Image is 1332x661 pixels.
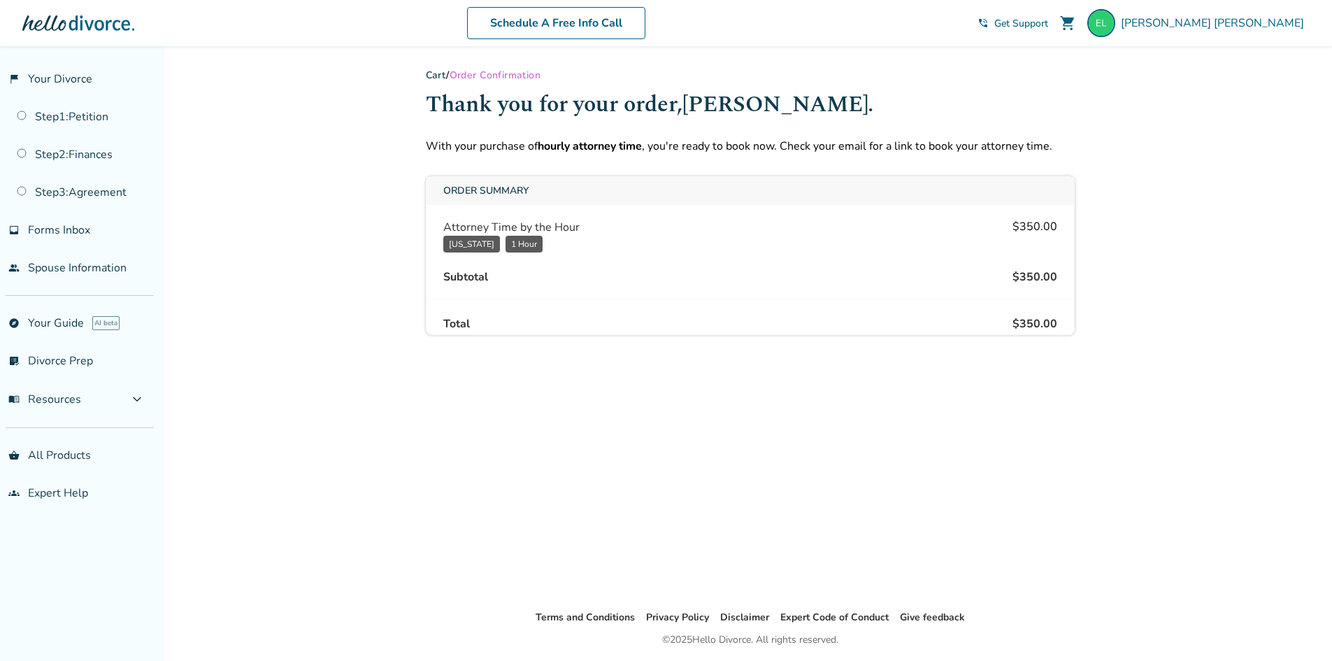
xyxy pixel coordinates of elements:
[720,609,769,626] li: Disclaimer
[8,225,20,236] span: inbox
[8,73,20,85] span: flag_2
[426,87,1075,122] h1: Thank you for your order, [PERSON_NAME] .
[1012,269,1057,285] div: $350.00
[426,69,1075,82] div: /
[780,611,889,624] a: Expert Code of Conduct
[427,177,1074,205] div: Order Summary
[538,138,642,154] strong: hourly attorney time
[426,138,1075,154] p: With your purchase of , you're ready to book now. Check your email for a link to book your attorn...
[443,269,488,285] div: Subtotal
[646,611,709,624] a: Privacy Policy
[92,316,120,330] span: AI beta
[536,611,635,624] a: Terms and Conditions
[8,394,20,405] span: menu_book
[426,69,447,82] a: Cart
[1019,99,1332,661] iframe: Chat Widget
[443,219,580,236] span: Attorney Time by the Hour
[977,17,989,29] span: phone_in_talk
[450,69,541,82] span: Order Confirmation
[662,632,838,648] div: © 2025 Hello Divorce. All rights reserved.
[443,236,500,253] div: [US_STATE]
[1012,219,1057,253] div: $350.00
[1087,9,1115,37] img: erilozanosuzieare@gmail.com
[467,7,645,39] a: Schedule A Free Info Call
[8,318,20,329] span: explore
[8,488,20,499] span: groups
[1121,15,1310,31] span: [PERSON_NAME] [PERSON_NAME]
[900,609,965,626] li: Give feedback
[8,450,20,461] span: shopping_basket
[977,17,1048,30] a: phone_in_talkGet Support
[994,17,1048,30] span: Get Support
[28,222,90,238] span: Forms Inbox
[1059,15,1076,31] span: shopping_cart
[129,391,145,408] span: expand_more
[8,355,20,367] span: list_alt_check
[506,236,543,253] div: 1 Hour
[8,392,81,407] span: Resources
[1012,316,1057,332] div: $350.00
[8,262,20,273] span: people
[443,316,470,332] div: Total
